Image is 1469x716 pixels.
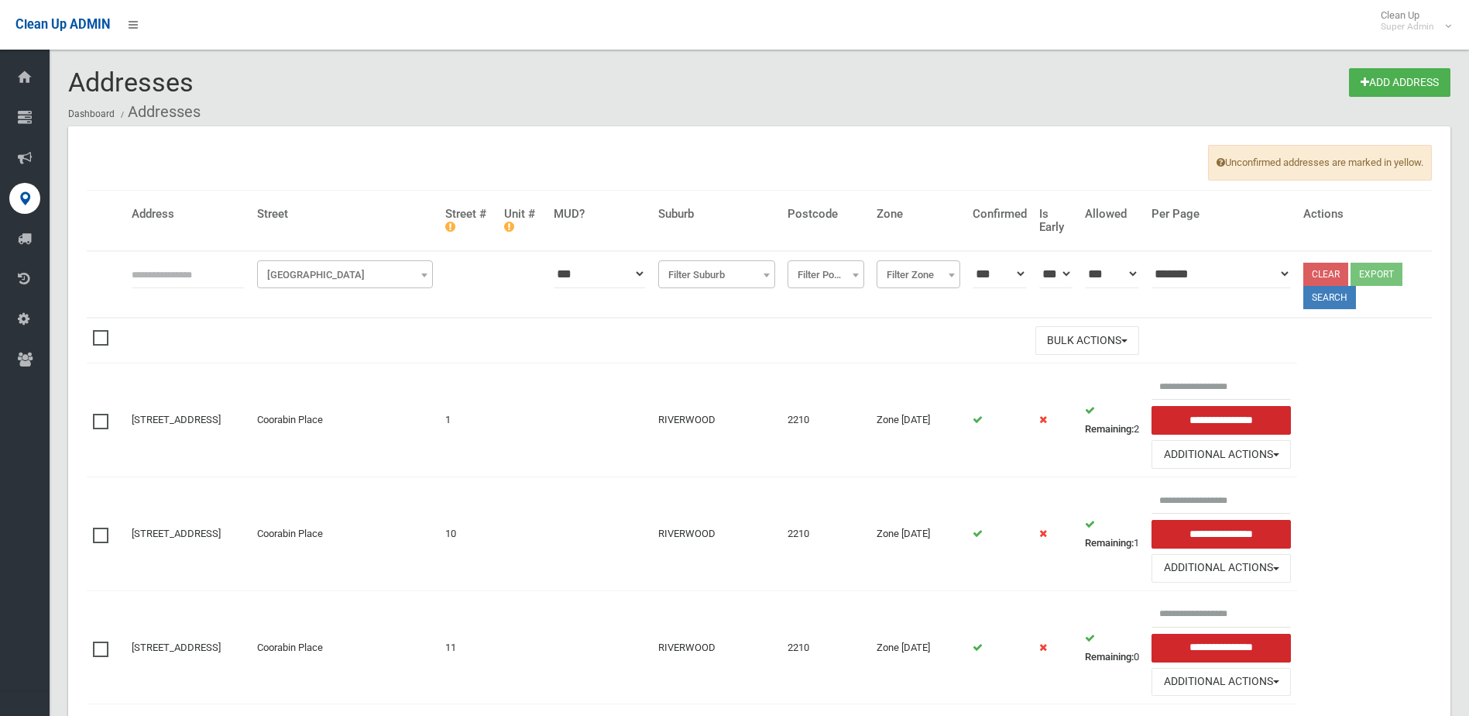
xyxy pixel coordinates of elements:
[880,264,956,286] span: Filter Zone
[1079,477,1145,591] td: 1
[652,477,781,591] td: RIVERWOOD
[870,363,966,477] td: Zone [DATE]
[1373,9,1450,33] span: Clean Up
[261,264,429,286] span: Filter Street
[1303,208,1426,221] h4: Actions
[1085,208,1139,221] h4: Allowed
[1303,263,1348,286] a: Clear
[132,642,221,653] a: [STREET_ADDRESS]
[1085,651,1134,663] strong: Remaining:
[662,264,771,286] span: Filter Suburb
[1208,145,1432,181] span: Unconfirmed addresses are marked in yellow.
[68,108,115,119] a: Dashboard
[439,590,499,704] td: 11
[1079,363,1145,477] td: 2
[132,414,221,425] a: [STREET_ADDRESS]
[1303,286,1356,309] button: Search
[870,477,966,591] td: Zone [DATE]
[781,363,870,477] td: 2210
[1085,423,1134,435] strong: Remaining:
[652,363,781,477] td: RIVERWOOD
[251,477,439,591] td: Coorabin Place
[554,208,646,221] h4: MUD?
[1039,208,1073,233] h4: Is Early
[788,208,864,221] h4: Postcode
[658,260,775,288] span: Filter Suburb
[1152,668,1291,697] button: Additional Actions
[1079,590,1145,704] td: 0
[652,590,781,704] td: RIVERWOOD
[504,208,541,233] h4: Unit #
[870,590,966,704] td: Zone [DATE]
[257,260,433,288] span: Filter Street
[251,590,439,704] td: Coorabin Place
[1351,263,1402,286] button: Export
[68,67,194,98] span: Addresses
[257,208,433,221] h4: Street
[1152,440,1291,469] button: Additional Actions
[445,208,493,233] h4: Street #
[1085,537,1134,549] strong: Remaining:
[15,17,110,32] span: Clean Up ADMIN
[251,363,439,477] td: Coorabin Place
[877,208,960,221] h4: Zone
[132,528,221,539] a: [STREET_ADDRESS]
[1381,21,1434,33] small: Super Admin
[132,208,245,221] h4: Address
[439,363,499,477] td: 1
[781,590,870,704] td: 2210
[781,477,870,591] td: 2210
[439,477,499,591] td: 10
[1152,554,1291,583] button: Additional Actions
[788,260,864,288] span: Filter Postcode
[658,208,775,221] h4: Suburb
[117,98,201,126] li: Addresses
[877,260,960,288] span: Filter Zone
[1349,68,1450,97] a: Add Address
[1035,326,1139,355] button: Bulk Actions
[1152,208,1291,221] h4: Per Page
[791,264,860,286] span: Filter Postcode
[973,208,1027,221] h4: Confirmed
